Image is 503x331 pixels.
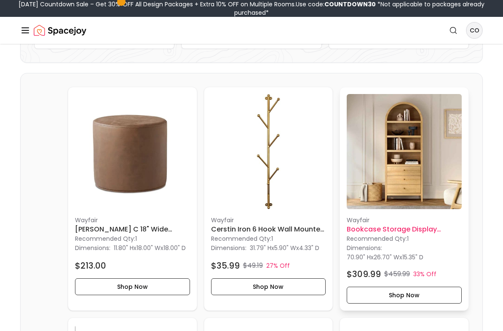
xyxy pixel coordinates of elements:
[68,87,197,311] div: Celine Pouf C 18" Wide Ottoman
[347,224,462,234] h6: Bookcase Storage Display Cabinet With 3 Drawers And Shelves
[340,87,469,311] div: Bookcase Storage Display Cabinet With 3 Drawers And Shelves
[347,243,382,253] p: Dimensions:
[266,261,290,270] p: 27% Off
[467,23,482,38] span: CO
[211,224,326,234] h6: Cerstin Iron 6 Hook Wall Mounted Coat Rack
[402,253,423,261] span: 15.35" D
[211,278,326,295] button: Shop Now
[163,244,186,252] span: 18.00" D
[204,87,333,311] a: Cerstin Iron 6 Hook Wall Mounted Coat Rack imageWayfairCerstin Iron 6 Hook Wall Mounted Coat Rack...
[347,234,462,243] p: Recommended Qty: 1
[384,269,410,279] p: $459.99
[274,244,296,252] span: 5.90" W
[211,243,246,253] p: Dimensions:
[347,253,371,261] span: 70.90" H
[211,234,326,243] p: Recommended Qty: 1
[75,278,190,295] button: Shop Now
[75,224,190,234] h6: [PERSON_NAME] C 18" Wide Ottoman
[114,244,186,252] p: x x
[34,22,86,39] img: Spacejoy Logo
[204,87,333,311] div: Cerstin Iron 6 Hook Wall Mounted Coat Rack
[347,268,381,280] h4: $309.99
[34,22,86,39] a: Spacejoy
[75,216,190,224] p: Wayfair
[243,261,263,271] p: $49.19
[250,244,319,252] p: x x
[68,87,197,311] a: Celine Pouf C 18" Wide Ottoman imageWayfair[PERSON_NAME] C 18" Wide OttomanRecommended Qty:1Dimen...
[299,244,319,252] span: 4.33" D
[347,287,462,304] button: Shop Now
[75,243,110,253] p: Dimensions:
[75,234,190,243] p: Recommended Qty: 1
[466,22,483,39] button: CO
[250,244,271,252] span: 31.79" H
[114,244,134,252] span: 11.80" H
[75,94,190,209] img: Celine Pouf C 18" Wide Ottoman image
[75,260,106,272] h4: $213.00
[374,253,399,261] span: 26.70" W
[340,87,469,311] a: Bookcase Storage Display Cabinet With 3 Drawers And Shelves imageWayfairBookcase Storage Display ...
[211,216,326,224] p: Wayfair
[211,260,240,272] h4: $35.99
[347,253,423,261] p: x x
[413,270,436,278] p: 33% Off
[136,244,161,252] span: 18.00" W
[347,216,462,224] p: Wayfair
[347,94,462,209] img: Bookcase Storage Display Cabinet With 3 Drawers And Shelves image
[20,17,483,44] nav: Global
[211,94,326,209] img: Cerstin Iron 6 Hook Wall Mounted Coat Rack image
